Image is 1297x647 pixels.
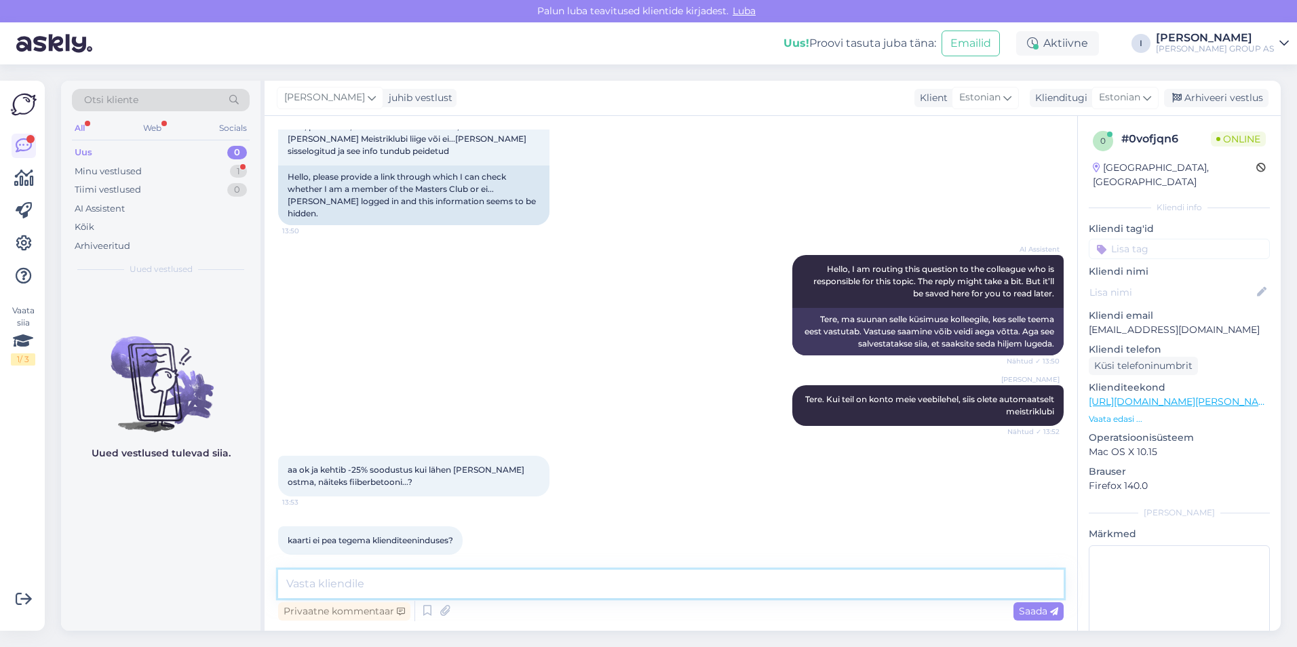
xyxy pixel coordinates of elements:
[227,146,247,159] div: 0
[75,202,125,216] div: AI Assistent
[1211,132,1266,146] span: Online
[278,165,549,225] div: Hello, please provide a link through which I can check whether I am a member of the Masters Club ...
[92,446,231,460] p: Uued vestlused tulevad siia.
[959,90,1001,105] span: Estonian
[1156,33,1274,43] div: [PERSON_NAME]
[783,35,936,52] div: Proovi tasuta juba täna:
[75,183,141,197] div: Tiimi vestlused
[1009,244,1060,254] span: AI Assistent
[1089,507,1270,519] div: [PERSON_NAME]
[11,305,35,366] div: Vaata siia
[1089,239,1270,259] input: Lisa tag
[1089,380,1270,395] p: Klienditeekond
[1007,427,1060,437] span: Nähtud ✓ 13:52
[227,183,247,197] div: 0
[1089,431,1270,445] p: Operatsioonisüsteem
[1089,285,1254,300] input: Lisa nimi
[216,119,250,137] div: Socials
[282,226,333,236] span: 13:50
[914,91,948,105] div: Klient
[792,308,1064,355] div: Tere, ma suunan selle küsimuse kolleegile, kes selle teema eest vastutab. Vastuse saamine võib ve...
[288,535,453,545] span: kaarti ei pea tegema klienditeeninduses?
[1089,357,1198,375] div: Küsi telefoninumbrit
[284,90,365,105] span: [PERSON_NAME]
[1156,33,1289,54] a: [PERSON_NAME][PERSON_NAME] GROUP AS
[942,31,1000,56] button: Emailid
[1093,161,1256,189] div: [GEOGRAPHIC_DATA], [GEOGRAPHIC_DATA]
[230,165,247,178] div: 1
[1001,374,1060,385] span: [PERSON_NAME]
[1089,413,1270,425] p: Vaata edasi ...
[1089,222,1270,236] p: Kliendi tag'id
[1100,136,1106,146] span: 0
[282,497,333,507] span: 13:53
[1089,309,1270,323] p: Kliendi email
[783,37,809,50] b: Uus!
[75,220,94,234] div: Kõik
[11,353,35,366] div: 1 / 3
[1156,43,1274,54] div: [PERSON_NAME] GROUP AS
[813,264,1056,298] span: Hello, I am routing this question to the colleague who is responsible for this topic. The reply m...
[140,119,164,137] div: Web
[1089,445,1270,459] p: Mac OS X 10.15
[1089,342,1270,357] p: Kliendi telefon
[1121,131,1211,147] div: # 0vofjqn6
[1089,264,1270,279] p: Kliendi nimi
[288,465,526,487] span: aa ok ja kehtib -25% soodustus kui lähen [PERSON_NAME] ostma, näiteks fiiberbetooni...?
[1089,395,1276,408] a: [URL][DOMAIN_NAME][PERSON_NAME]
[1016,31,1099,56] div: Aktiivne
[75,146,92,159] div: Uus
[75,239,130,253] div: Arhiveeritud
[1089,201,1270,214] div: Kliendi info
[130,263,193,275] span: Uued vestlused
[1164,89,1269,107] div: Arhiveeri vestlus
[282,555,333,566] span: 13:53
[72,119,88,137] div: All
[1089,527,1270,541] p: Märkmed
[288,121,528,156] span: Tere, palun linki, mille kaudu saan vaadata, kas [PERSON_NAME] Meistriklubi liige või ei...[PERSO...
[11,92,37,117] img: Askly Logo
[383,91,452,105] div: juhib vestlust
[84,93,138,107] span: Otsi kliente
[1007,356,1060,366] span: Nähtud ✓ 13:50
[805,394,1056,416] span: Tere. Kui teil on konto meie veebilehel, siis olete automaatselt meistriklubi
[1019,605,1058,617] span: Saada
[1089,323,1270,337] p: [EMAIL_ADDRESS][DOMAIN_NAME]
[75,165,142,178] div: Minu vestlused
[278,602,410,621] div: Privaatne kommentaar
[61,312,260,434] img: No chats
[1099,90,1140,105] span: Estonian
[1030,91,1087,105] div: Klienditugi
[729,5,760,17] span: Luba
[1089,479,1270,493] p: Firefox 140.0
[1131,34,1150,53] div: I
[1089,465,1270,479] p: Brauser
